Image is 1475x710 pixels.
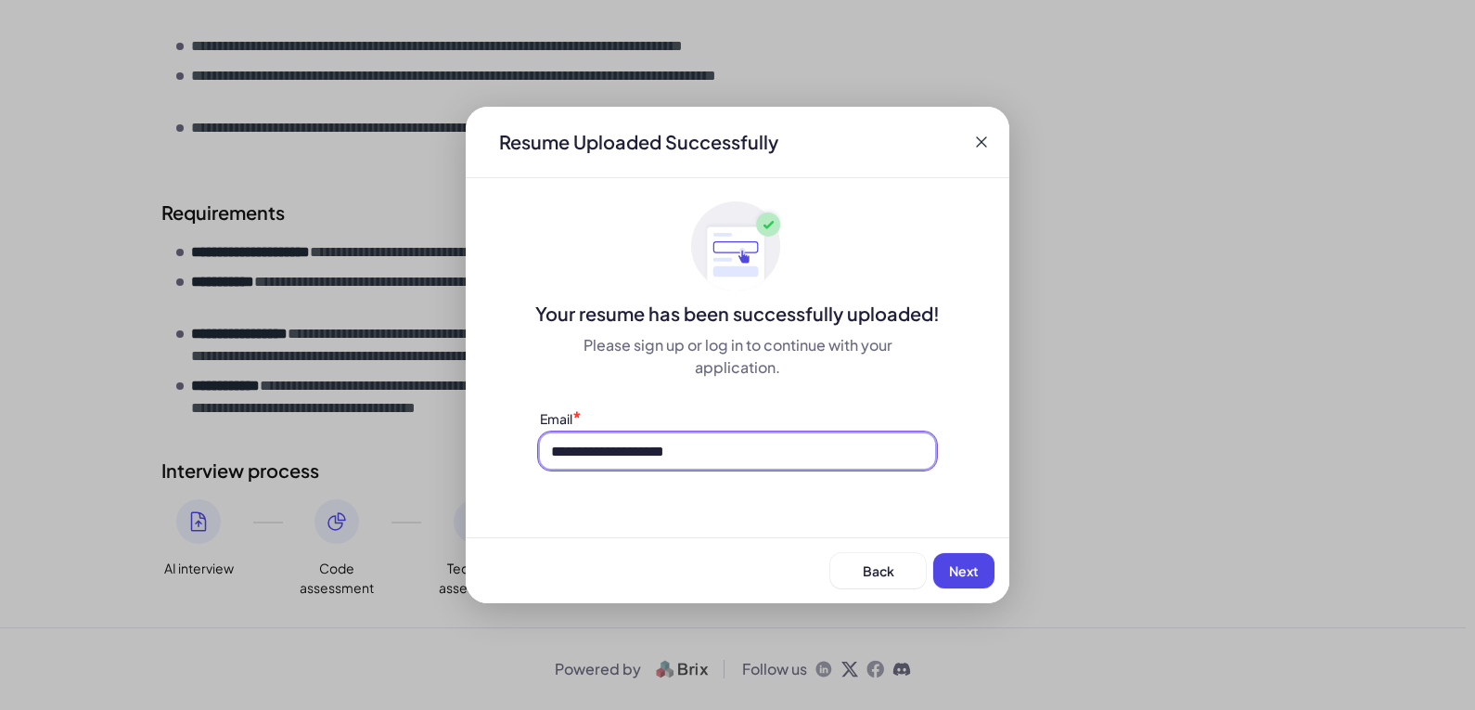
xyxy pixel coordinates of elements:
button: Back [830,553,926,588]
span: Back [863,562,894,579]
label: Email [540,410,572,427]
div: Resume Uploaded Successfully [484,129,793,155]
button: Next [933,553,994,588]
div: Your resume has been successfully uploaded! [466,301,1009,327]
img: ApplyedMaskGroup3.svg [691,200,784,293]
div: Please sign up or log in to continue with your application. [540,334,935,379]
span: Next [949,562,979,579]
